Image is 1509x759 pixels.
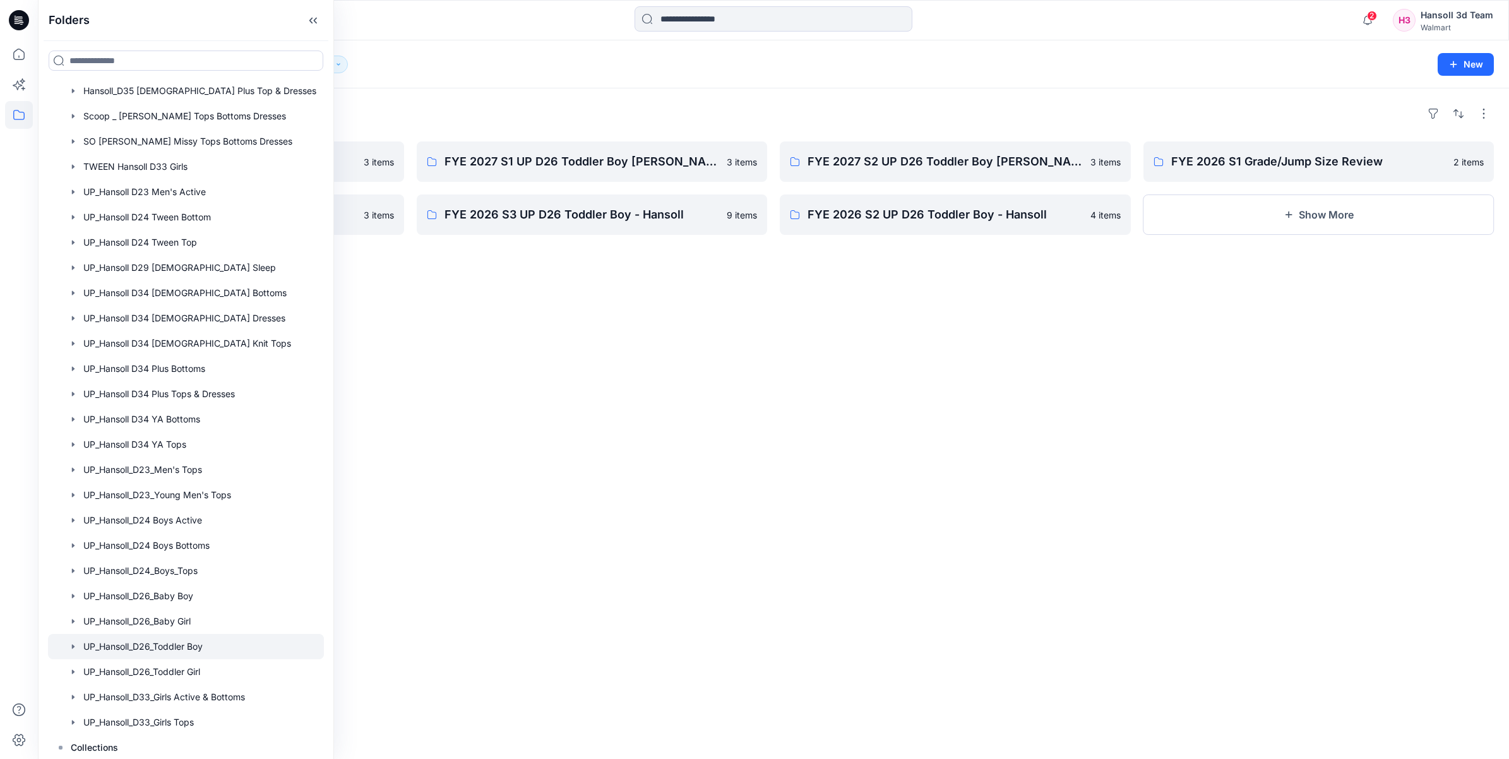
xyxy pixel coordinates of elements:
a: FYE 2026 S2 UP D26 Toddler Boy - Hansoll4 items [780,194,1131,235]
p: 2 items [1453,155,1484,169]
p: Collections [71,740,118,755]
a: FYE 2027 S1 UP D26 Toddler Boy [PERSON_NAME]3 items [417,141,768,182]
div: Walmart [1421,23,1493,32]
span: 2 [1367,11,1377,21]
button: New [1438,53,1494,76]
a: FYE 2026 S1 Grade/Jump Size Review2 items [1143,141,1494,182]
p: 3 items [364,208,394,222]
a: FYE 2026 S3 UP D26 Toddler Boy - Hansoll9 items [417,194,768,235]
p: FYE 2027 S1 UP D26 Toddler Boy [PERSON_NAME] [444,153,720,170]
div: Hansoll 3d Team [1421,8,1493,23]
p: 3 items [727,155,757,169]
p: 4 items [1090,208,1121,222]
p: 9 items [727,208,757,222]
p: FYE 2026 S2 UP D26 Toddler Boy - Hansoll [808,206,1083,224]
a: FYE 2027 S2 UP D26 Toddler Boy [PERSON_NAME]3 items [780,141,1131,182]
p: FYE 2026 S1 Grade/Jump Size Review [1171,153,1446,170]
p: 3 items [364,155,394,169]
button: Show More [1143,194,1494,235]
p: FYE 2026 S3 UP D26 Toddler Boy - Hansoll [444,206,720,224]
div: H3 [1393,9,1416,32]
p: 3 items [1090,155,1121,169]
p: FYE 2027 S2 UP D26 Toddler Boy [PERSON_NAME] [808,153,1083,170]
